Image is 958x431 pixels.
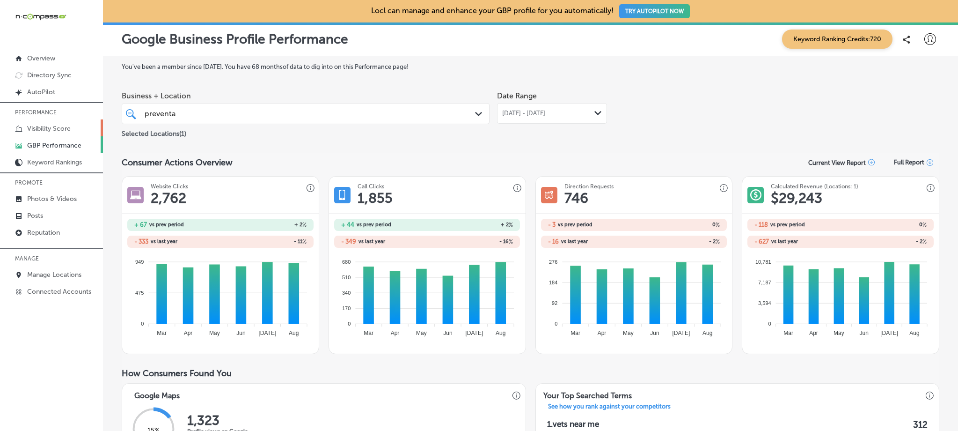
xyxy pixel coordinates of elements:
tspan: May [623,330,634,336]
label: Date Range [497,91,537,100]
h1: 1,855 [358,190,393,207]
span: How Consumers Found You [122,368,232,379]
p: Current View Report [808,159,866,166]
span: % [922,222,927,228]
tspan: Jun [443,330,452,336]
span: % [302,222,307,228]
h2: + 67 [134,221,147,228]
p: Overview [27,54,55,62]
tspan: Aug [910,330,920,336]
tspan: 3,594 [759,300,772,306]
p: Keyword Rankings [27,158,82,166]
tspan: Jun [236,330,245,336]
tspan: Apr [597,330,606,336]
p: Visibility Score [27,125,71,133]
h2: + 44 [341,221,354,228]
p: Google Business Profile Performance [122,31,348,47]
span: vs prev period [770,222,805,227]
h2: - 11 [220,238,307,245]
span: % [509,238,513,245]
span: Full Report [894,159,924,166]
h2: - 3 [548,221,556,228]
p: Manage Locations [27,271,81,279]
label: You've been a member since [DATE] . You have 68 months of data to dig into on this Performance page! [122,63,939,70]
span: % [922,238,927,245]
h1: 2,762 [151,190,186,207]
tspan: Jun [650,330,659,336]
a: See how you rank against your competitors [541,403,678,413]
p: Selected Locations ( 1 ) [122,126,186,138]
tspan: 276 [549,259,557,264]
button: TRY AUTOPILOT NOW [619,4,690,18]
p: Directory Sync [27,71,72,79]
tspan: 7,187 [759,280,772,285]
label: 312 [913,419,928,430]
tspan: 0 [555,321,557,327]
tspan: Jun [860,330,869,336]
tspan: [DATE] [672,330,690,336]
h3: Calculated Revenue (Locations: 1) [771,183,858,190]
tspan: Aug [702,330,712,336]
p: AutoPilot [27,88,55,96]
h1: $ 29,243 [771,190,822,207]
span: % [716,222,720,228]
span: vs last year [358,239,385,244]
p: Connected Accounts [27,288,91,296]
h3: Your Top Searched Terms [536,384,639,403]
tspan: 184 [549,280,557,285]
tspan: [DATE] [259,330,277,336]
span: Keyword Ranking Credits: 720 [782,30,892,49]
h2: - 118 [754,221,768,228]
h2: - 2 [841,238,927,245]
tspan: May [209,330,220,336]
tspan: Aug [496,330,505,336]
tspan: 0 [348,321,351,327]
p: Reputation [27,229,60,237]
tspan: 340 [342,290,351,296]
tspan: 10,781 [755,259,771,264]
tspan: 92 [552,300,557,306]
span: vs last year [151,239,177,244]
span: [DATE] - [DATE] [502,110,545,117]
tspan: [DATE] [465,330,483,336]
tspan: Apr [391,330,400,336]
h2: 0 [634,222,720,228]
tspan: 0 [141,321,144,327]
span: vs last year [771,239,798,244]
tspan: Mar [784,330,794,336]
h3: Direction Requests [564,183,614,190]
tspan: Apr [810,330,819,336]
h2: 1,323 [187,413,262,428]
h2: - 16 [427,238,513,245]
h2: - 2 [634,238,720,245]
tspan: [DATE] [881,330,899,336]
h2: + 2 [220,222,307,228]
tspan: Aug [289,330,299,336]
h2: 0 [841,222,927,228]
p: 1. vets near me [547,419,599,430]
tspan: Mar [157,330,167,336]
tspan: 0 [768,321,771,327]
tspan: 475 [135,290,144,296]
span: % [716,238,720,245]
h3: Call Clicks [358,183,384,190]
h2: + 2 [427,222,513,228]
tspan: 510 [342,275,351,280]
span: Consumer Actions Overview [122,157,233,168]
h3: Google Maps [127,384,187,403]
span: Business + Location [122,91,490,100]
tspan: Mar [364,330,373,336]
h2: - 349 [341,238,356,245]
h2: - 16 [548,238,559,245]
h3: Website Clicks [151,183,188,190]
tspan: Apr [184,330,193,336]
tspan: May [834,330,844,336]
tspan: 170 [342,305,351,311]
p: Posts [27,212,43,220]
span: vs prev period [357,222,391,227]
span: % [509,222,513,228]
tspan: May [416,330,427,336]
span: vs last year [561,239,588,244]
p: GBP Performance [27,141,81,149]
